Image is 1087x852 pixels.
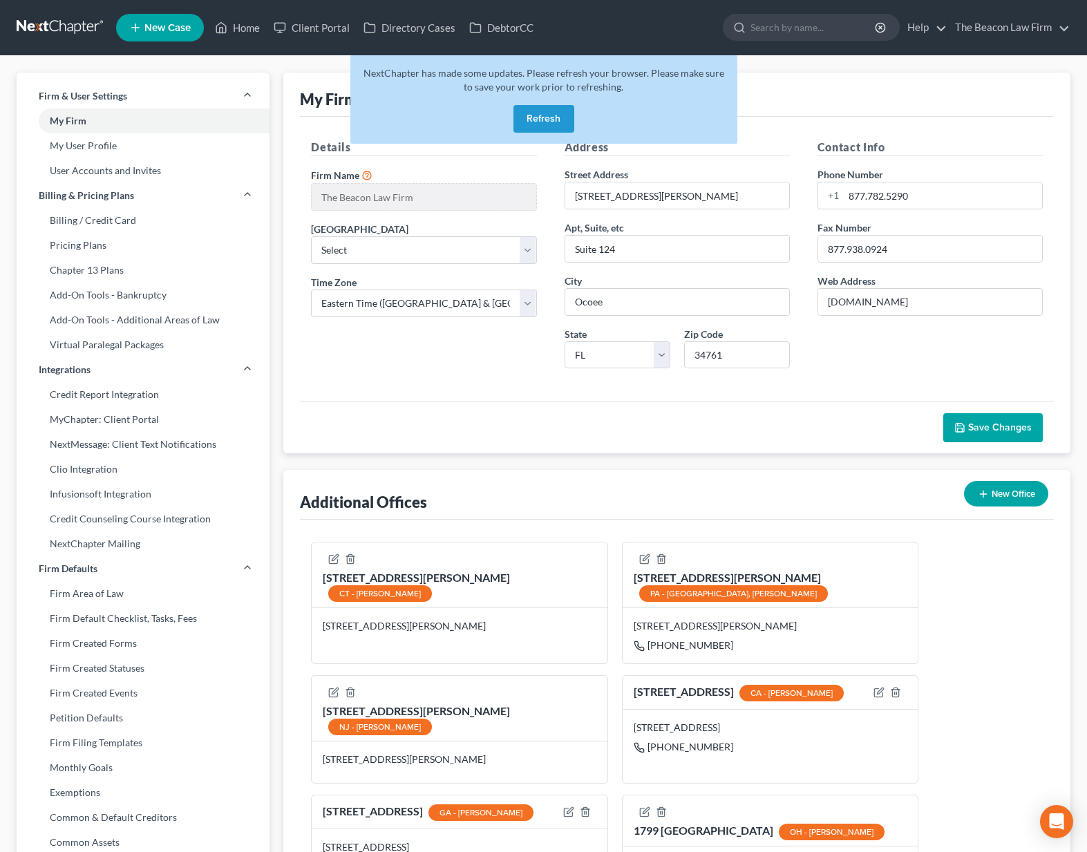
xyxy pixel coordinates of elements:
a: My User Profile [17,133,270,158]
h5: Details [311,139,536,156]
a: Firm Filing Templates [17,730,270,755]
div: Additional Offices [300,492,427,512]
a: Petition Defaults [17,706,270,730]
a: Client Portal [267,15,357,40]
button: Refresh [513,105,574,133]
div: 1799 [GEOGRAPHIC_DATA] [634,823,885,840]
input: Enter web address.... [818,289,1042,315]
a: DebtorCC [462,15,540,40]
div: [STREET_ADDRESS][PERSON_NAME] [323,752,596,766]
a: Add-On Tools - Additional Areas of Law [17,307,270,332]
label: Apt, Suite, etc [565,220,624,235]
div: NJ - [PERSON_NAME] [328,719,432,735]
a: Firm & User Settings [17,84,270,108]
label: Street Address [565,167,628,182]
a: Firm Created Forms [17,631,270,656]
input: Enter name... [312,184,536,210]
label: Web Address [817,274,876,288]
a: User Accounts and Invites [17,158,270,183]
a: Monthly Goals [17,755,270,780]
a: My Firm [17,108,270,133]
a: Credit Counseling Course Integration [17,507,270,531]
div: PA - [GEOGRAPHIC_DATA], [PERSON_NAME] [639,585,828,602]
div: CT - [PERSON_NAME] [328,585,432,602]
div: GA - [PERSON_NAME] [428,804,533,821]
a: Firm Created Events [17,681,270,706]
input: Search by name... [750,15,877,40]
a: Help [900,15,947,40]
div: [STREET_ADDRESS][PERSON_NAME] [634,570,907,602]
span: Billing & Pricing Plans [39,189,134,202]
a: Credit Report Integration [17,382,270,407]
a: NextMessage: Client Text Notifications [17,432,270,457]
a: Directory Cases [357,15,462,40]
label: [GEOGRAPHIC_DATA] [311,222,408,236]
a: NextChapter Mailing [17,531,270,556]
a: Billing & Pricing Plans [17,183,270,208]
span: [PHONE_NUMBER] [648,741,733,752]
a: Home [208,15,267,40]
a: Billing / Credit Card [17,208,270,233]
span: Firm Name [311,169,359,181]
span: NextChapter has made some updates. Please refresh your browser. Please make sure to save your wor... [363,67,724,93]
a: Firm Default Checklist, Tasks, Fees [17,606,270,631]
div: [STREET_ADDRESS] [323,804,533,821]
a: Exemptions [17,780,270,805]
label: Fax Number [817,220,871,235]
input: Enter fax... [818,236,1042,262]
div: [STREET_ADDRESS] [634,721,907,735]
a: Infusionsoft Integration [17,482,270,507]
label: State [565,327,587,341]
a: Virtual Paralegal Packages [17,332,270,357]
a: Integrations [17,357,270,382]
a: Firm Defaults [17,556,270,581]
a: Common & Default Creditors [17,805,270,830]
div: [STREET_ADDRESS][PERSON_NAME] [323,619,596,633]
span: Firm & User Settings [39,89,127,103]
div: [STREET_ADDRESS][PERSON_NAME] [323,703,596,735]
div: Open Intercom Messenger [1040,805,1073,838]
input: (optional) [565,236,789,262]
input: Enter city... [565,289,789,315]
a: Firm Area of Law [17,581,270,606]
a: Add-On Tools - Bankruptcy [17,283,270,307]
input: Enter phone... [844,182,1042,209]
span: New Case [144,23,191,33]
a: Firm Created Statuses [17,656,270,681]
span: Save Changes [968,422,1032,433]
a: Chapter 13 Plans [17,258,270,283]
label: City [565,274,582,288]
div: My Firm [300,89,357,109]
div: [STREET_ADDRESS] [634,684,844,701]
span: Firm Defaults [39,562,97,576]
label: Time Zone [311,275,357,290]
input: Enter address... [565,182,789,209]
h5: Contact Info [817,139,1043,156]
label: Phone Number [817,167,883,182]
button: Save Changes [943,413,1043,442]
div: [STREET_ADDRESS][PERSON_NAME] [634,619,907,633]
div: OH - [PERSON_NAME] [779,824,885,840]
div: [STREET_ADDRESS][PERSON_NAME] [323,570,596,602]
button: New Office [964,481,1048,507]
a: Clio Integration [17,457,270,482]
a: MyChapter: Client Portal [17,407,270,432]
span: Integrations [39,363,91,377]
div: CA - [PERSON_NAME] [739,685,844,701]
label: Zip Code [684,327,723,341]
input: XXXXX [684,341,790,369]
a: Pricing Plans [17,233,270,258]
a: The Beacon Law Firm [948,15,1070,40]
span: [PHONE_NUMBER] [648,639,733,651]
div: +1 [818,182,844,209]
